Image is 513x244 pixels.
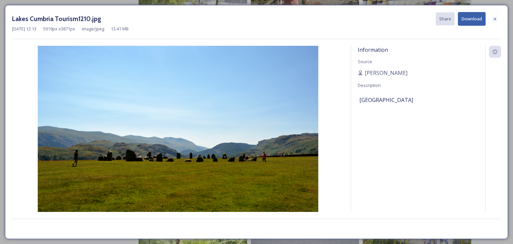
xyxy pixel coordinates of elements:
span: Information [358,46,388,53]
img: Lakes%20Cumbria%20Tourism1210.jpg [12,46,344,230]
span: image/jpeg [82,26,104,32]
span: 13.41 MB [111,26,129,32]
button: Download [458,12,486,26]
span: [DATE] 12:13 [12,26,36,32]
span: 5919 px x 3871 px [43,26,75,32]
span: Source [358,58,372,65]
span: [GEOGRAPHIC_DATA] [359,96,413,104]
span: Description [358,82,381,88]
span: [PERSON_NAME] [365,69,407,77]
button: Share [436,12,455,25]
h3: Lakes Cumbria Tourism1210.jpg [12,14,101,24]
